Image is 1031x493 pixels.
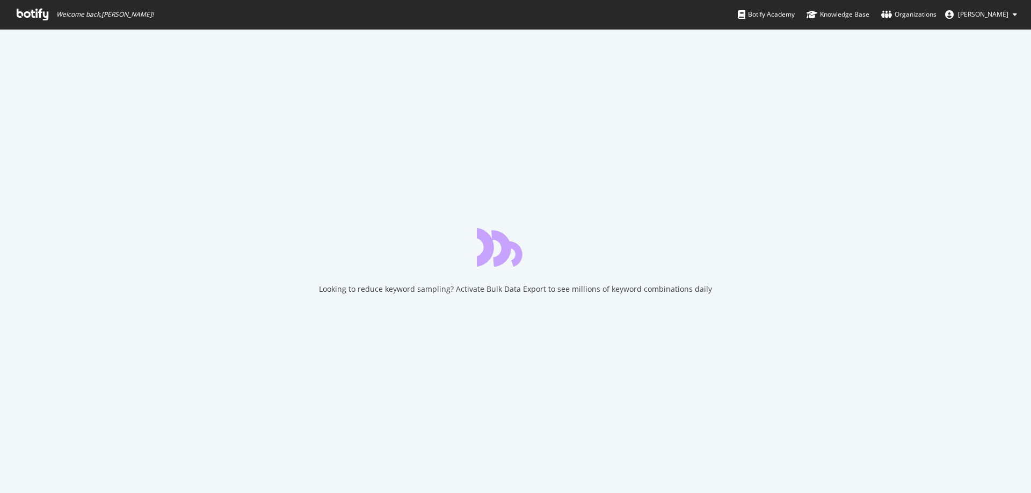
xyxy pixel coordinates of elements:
[807,9,869,20] div: Knowledge Base
[319,284,712,295] div: Looking to reduce keyword sampling? Activate Bulk Data Export to see millions of keyword combinat...
[958,10,1008,19] span: Lauren Dalrymple
[477,228,554,267] div: animation
[881,9,936,20] div: Organizations
[936,6,1026,23] button: [PERSON_NAME]
[56,10,154,19] span: Welcome back, [PERSON_NAME] !
[738,9,795,20] div: Botify Academy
